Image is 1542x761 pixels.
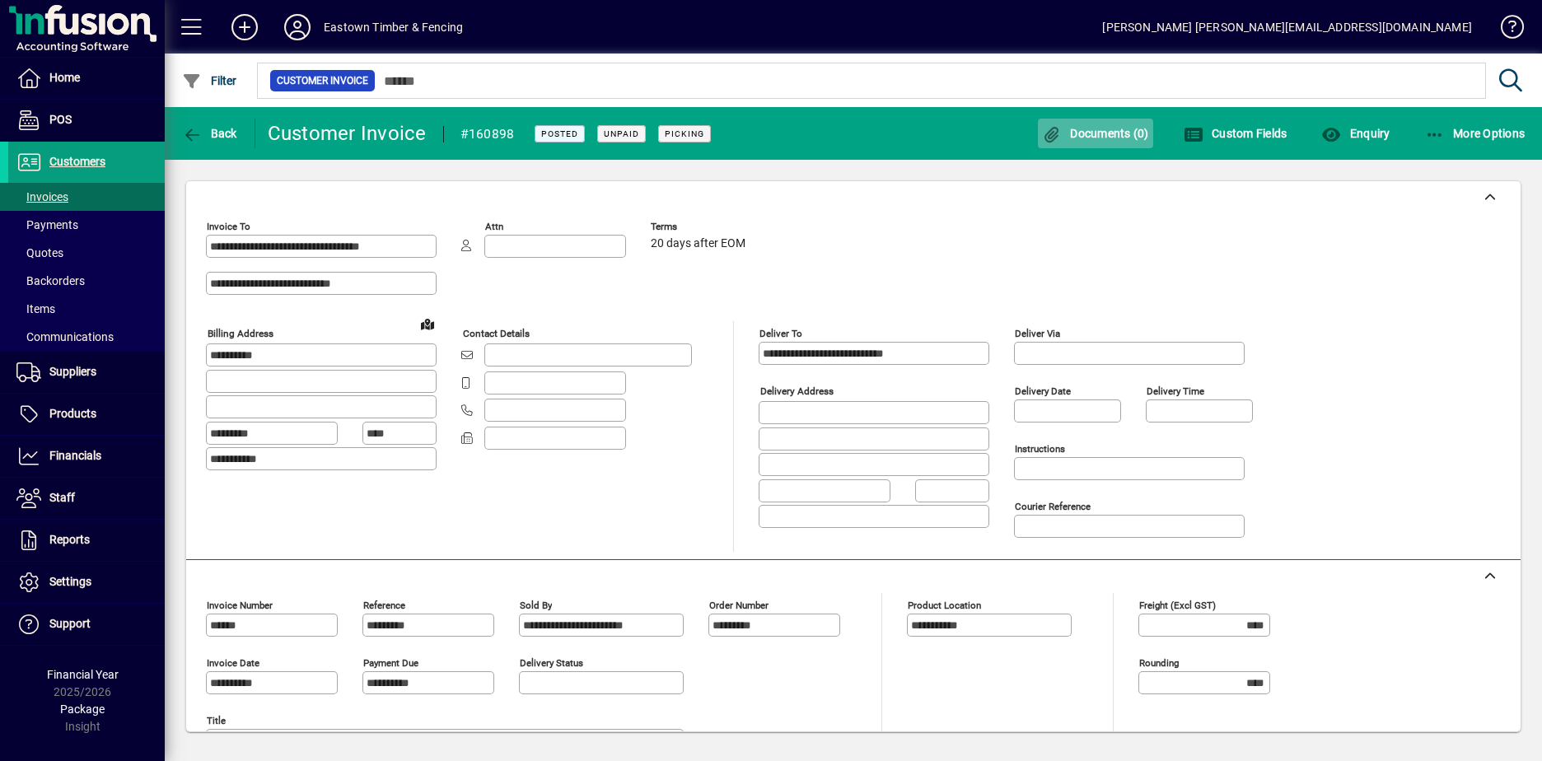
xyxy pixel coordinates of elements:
a: Financials [8,436,165,477]
span: Financial Year [47,668,119,681]
div: #160898 [460,121,515,147]
mat-label: Attn [485,221,503,232]
a: Communications [8,323,165,351]
mat-label: Deliver To [759,328,802,339]
mat-label: Delivery time [1147,385,1204,397]
a: Staff [8,478,165,519]
a: Payments [8,211,165,239]
span: Support [49,617,91,630]
mat-label: Sold by [520,600,552,611]
span: POS [49,113,72,126]
div: Eastown Timber & Fencing [324,14,463,40]
a: Suppliers [8,352,165,393]
span: Customer Invoice [277,72,368,89]
a: Reports [8,520,165,561]
span: Invoices [16,190,68,203]
span: Picking [665,128,704,139]
a: POS [8,100,165,141]
span: Reports [49,533,90,546]
span: Enquiry [1321,127,1390,140]
a: Items [8,295,165,323]
mat-label: Order number [709,600,769,611]
span: Payments [16,218,78,231]
span: Financials [49,449,101,462]
mat-label: Reference [363,600,405,611]
mat-label: Invoice date [207,657,259,669]
button: Back [178,119,241,148]
span: Communications [16,330,114,343]
span: Products [49,407,96,420]
button: Custom Fields [1180,119,1292,148]
div: [PERSON_NAME] [PERSON_NAME][EMAIL_ADDRESS][DOMAIN_NAME] [1102,14,1472,40]
button: Enquiry [1317,119,1394,148]
span: Backorders [16,274,85,287]
mat-label: Deliver via [1015,328,1060,339]
span: Filter [182,74,237,87]
span: Unpaid [604,128,639,139]
span: Custom Fields [1184,127,1287,140]
a: Invoices [8,183,165,211]
mat-label: Delivery date [1015,385,1071,397]
mat-label: Courier Reference [1015,501,1091,512]
span: Staff [49,491,75,504]
span: Items [16,302,55,315]
span: Settings [49,575,91,588]
button: Add [218,12,271,42]
span: Home [49,71,80,84]
a: Backorders [8,267,165,295]
span: Documents (0) [1042,127,1149,140]
mat-label: Instructions [1015,443,1065,455]
mat-label: Invoice To [207,221,250,232]
mat-label: Invoice number [207,600,273,611]
mat-label: Delivery status [520,657,583,669]
span: Posted [541,128,578,139]
mat-label: Freight (excl GST) [1139,600,1216,611]
mat-label: Rounding [1139,657,1179,669]
a: Support [8,604,165,645]
button: Filter [178,66,241,96]
span: Quotes [16,246,63,259]
span: Back [182,127,237,140]
a: Home [8,58,165,99]
span: More Options [1425,127,1526,140]
span: Package [60,703,105,716]
a: Settings [8,562,165,603]
a: View on map [414,310,441,337]
button: More Options [1421,119,1530,148]
a: Quotes [8,239,165,267]
span: Terms [651,222,750,232]
span: Customers [49,155,105,168]
mat-label: Product location [908,600,981,611]
button: Documents (0) [1038,119,1153,148]
a: Knowledge Base [1488,3,1521,57]
app-page-header-button: Back [165,119,255,148]
mat-label: Title [207,715,226,726]
a: Products [8,394,165,435]
span: Suppliers [49,365,96,378]
span: 20 days after EOM [651,237,745,250]
div: Customer Invoice [268,120,427,147]
mat-label: Payment due [363,657,418,669]
button: Profile [271,12,324,42]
